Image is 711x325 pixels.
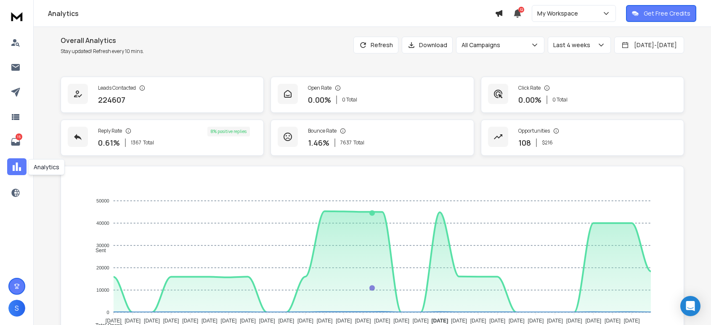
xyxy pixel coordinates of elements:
[96,243,109,248] tspan: 30000
[552,96,568,103] p: 0 Total
[98,94,125,106] p: 224607
[259,318,275,324] tspan: [DATE]
[221,318,237,324] tspan: [DATE]
[528,318,544,324] tspan: [DATE]
[413,318,429,324] tspan: [DATE]
[518,94,541,106] p: 0.00 %
[144,318,160,324] tspan: [DATE]
[308,137,329,149] p: 1.46 %
[509,318,525,324] tspan: [DATE]
[462,41,504,49] p: All Campaigns
[451,318,467,324] tspan: [DATE]
[402,37,453,53] button: Download
[537,9,581,18] p: My Workspace
[490,318,506,324] tspan: [DATE]
[98,85,136,91] p: Leads Contacted
[644,9,690,18] p: Get Free Credits
[183,318,199,324] tspan: [DATE]
[518,137,531,149] p: 108
[353,139,364,146] span: Total
[61,120,264,156] a: Reply Rate0.61%1367Total8% positive replies
[8,300,25,317] button: S
[371,41,393,49] p: Refresh
[394,318,410,324] tspan: [DATE]
[271,77,474,113] a: Open Rate0.00%0 Total
[605,318,621,324] tspan: [DATE]
[297,318,313,324] tspan: [DATE]
[98,137,120,149] p: 0.61 %
[353,37,398,53] button: Refresh
[202,318,218,324] tspan: [DATE]
[566,318,582,324] tspan: [DATE]
[308,85,332,91] p: Open Rate
[89,248,106,253] span: Sent
[96,198,109,203] tspan: 50000
[586,318,602,324] tspan: [DATE]
[518,7,524,13] span: 12
[271,120,474,156] a: Bounce Rate1.46%7637Total
[96,288,109,293] tspan: 10000
[98,128,122,134] p: Reply Rate
[624,318,640,324] tspan: [DATE]
[355,318,371,324] tspan: [DATE]
[125,318,141,324] tspan: [DATE]
[432,318,448,324] tspan: [DATE]
[308,94,331,106] p: 0.00 %
[61,48,144,55] p: Stay updated! Refresh every 10 mins.
[340,139,352,146] span: 7637
[96,265,109,270] tspan: 20000
[163,318,179,324] tspan: [DATE]
[374,318,390,324] tspan: [DATE]
[106,318,122,324] tspan: [DATE]
[680,296,700,316] div: Open Intercom Messenger
[626,5,696,22] button: Get Free Credits
[614,37,684,53] button: [DATE]-[DATE]
[481,120,684,156] a: Opportunities108$216
[470,318,486,324] tspan: [DATE]
[518,85,541,91] p: Click Rate
[317,318,333,324] tspan: [DATE]
[96,221,109,226] tspan: 40000
[419,41,447,49] p: Download
[8,8,25,24] img: logo
[7,133,24,150] a: 15
[107,310,109,315] tspan: 0
[240,318,256,324] tspan: [DATE]
[553,41,594,49] p: Last 4 weeks
[481,77,684,113] a: Click Rate0.00%0 Total
[48,8,495,19] h1: Analytics
[336,318,352,324] tspan: [DATE]
[279,318,294,324] tspan: [DATE]
[308,128,337,134] p: Bounce Rate
[131,139,141,146] span: 1367
[547,318,563,324] tspan: [DATE]
[143,139,154,146] span: Total
[61,77,264,113] a: Leads Contacted224607
[342,96,357,103] p: 0 Total
[542,139,553,146] p: $ 216
[518,128,550,134] p: Opportunities
[207,127,250,136] div: 8 % positive replies
[28,159,65,175] div: Analytics
[61,35,144,45] h1: Overall Analytics
[16,133,22,140] p: 15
